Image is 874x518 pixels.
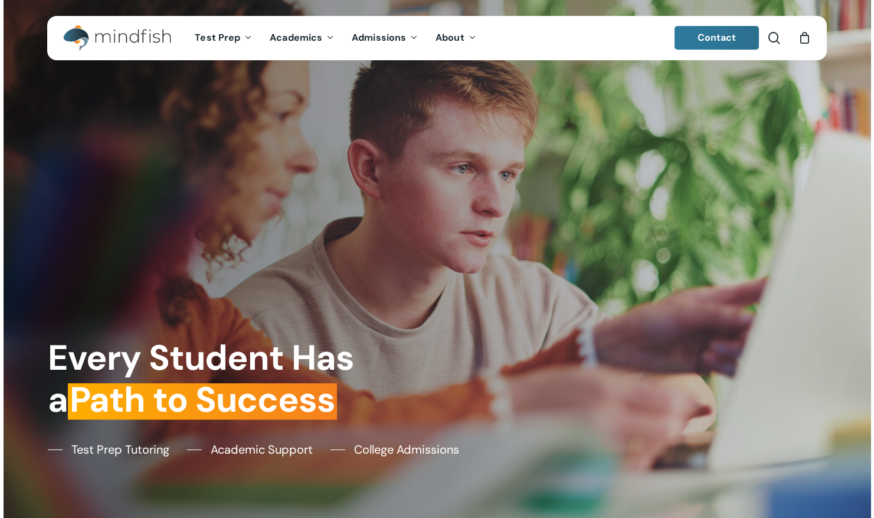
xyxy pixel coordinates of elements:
[798,31,811,44] a: Cart
[187,441,313,458] a: Academic Support
[186,16,485,60] nav: Main Menu
[261,33,343,43] a: Academics
[330,441,459,458] a: College Admissions
[47,16,827,60] header: Main Menu
[195,31,240,44] span: Test Prep
[698,31,736,44] span: Contact
[343,33,427,43] a: Admissions
[436,31,464,44] span: About
[354,441,459,458] span: College Admissions
[71,441,169,458] span: Test Prep Tutoring
[675,26,760,50] a: Contact
[68,377,337,422] em: Path to Success
[270,31,322,44] span: Academics
[48,441,169,458] a: Test Prep Tutoring
[211,441,313,458] span: Academic Support
[352,31,406,44] span: Admissions
[48,337,430,421] h1: Every Student Has a
[427,33,485,43] a: About
[186,33,261,43] a: Test Prep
